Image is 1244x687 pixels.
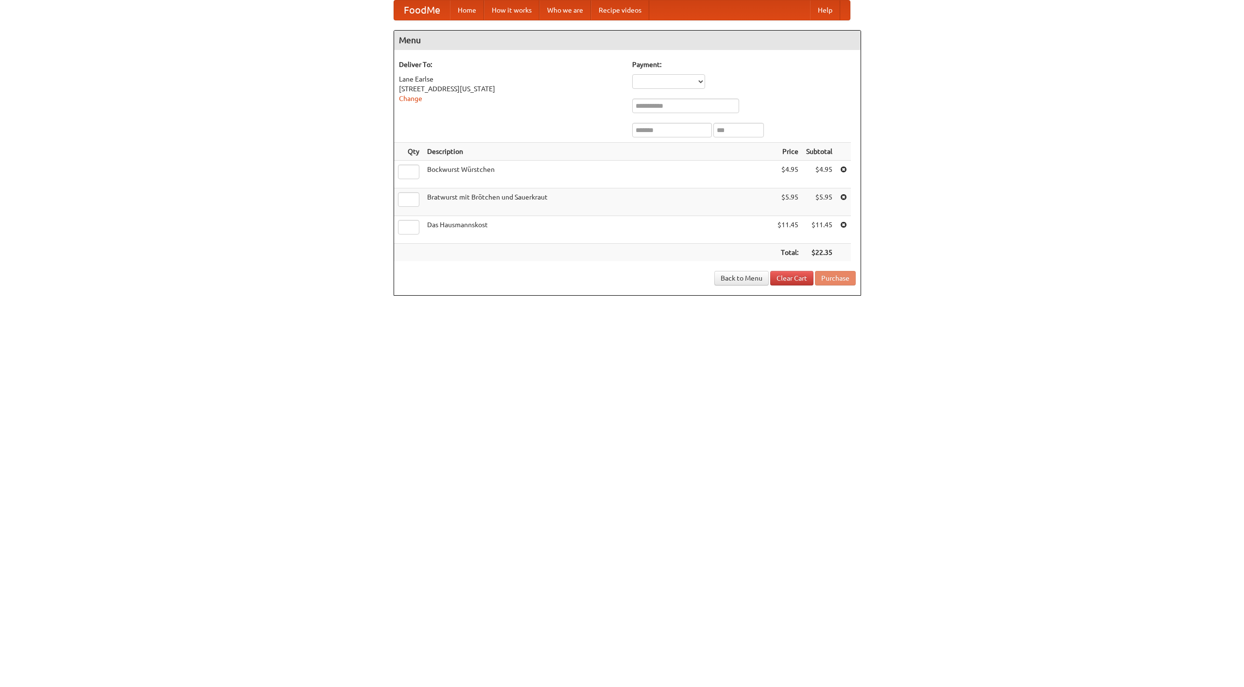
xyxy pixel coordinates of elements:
[802,143,836,161] th: Subtotal
[774,188,802,216] td: $5.95
[394,143,423,161] th: Qty
[591,0,649,20] a: Recipe videos
[450,0,484,20] a: Home
[399,60,622,69] h5: Deliver To:
[399,74,622,84] div: Lane Earlse
[394,0,450,20] a: FoodMe
[774,143,802,161] th: Price
[632,60,856,69] h5: Payment:
[714,271,769,285] a: Back to Menu
[802,161,836,188] td: $4.95
[423,143,774,161] th: Description
[802,216,836,244] td: $11.45
[774,216,802,244] td: $11.45
[399,84,622,94] div: [STREET_ADDRESS][US_STATE]
[802,244,836,262] th: $22.35
[399,95,422,102] a: Change
[423,161,774,188] td: Bockwurst Würstchen
[539,0,591,20] a: Who we are
[774,244,802,262] th: Total:
[802,188,836,216] td: $5.95
[810,0,840,20] a: Help
[394,31,861,50] h4: Menu
[423,216,774,244] td: Das Hausmannskost
[770,271,813,285] a: Clear Cart
[423,188,774,216] td: Bratwurst mit Brötchen und Sauerkraut
[815,271,856,285] button: Purchase
[774,161,802,188] td: $4.95
[484,0,539,20] a: How it works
